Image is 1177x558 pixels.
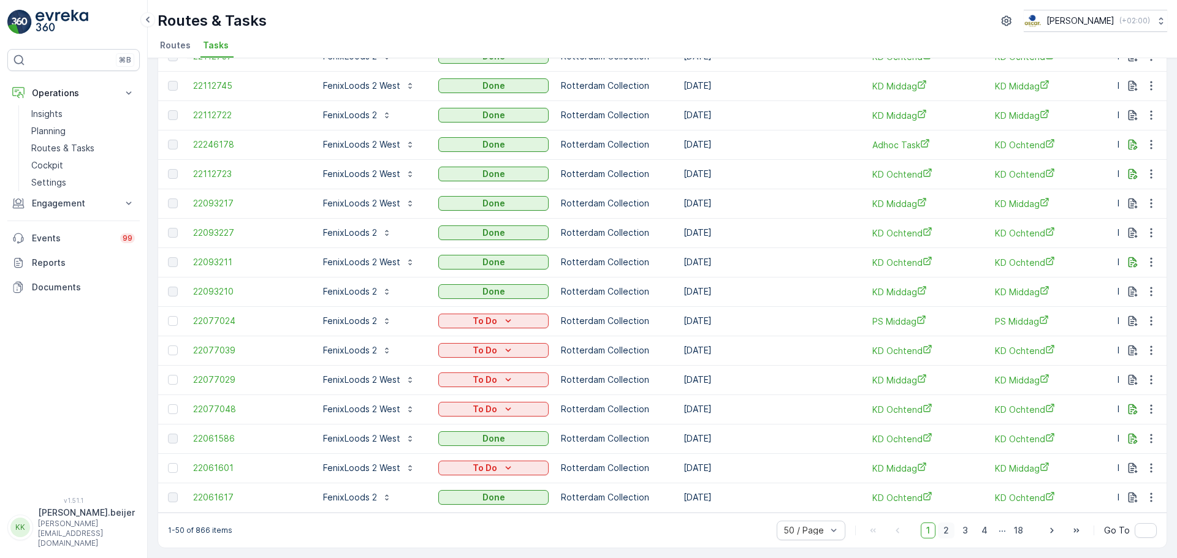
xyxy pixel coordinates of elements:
p: To Do [473,344,497,356]
span: 2 [938,522,954,538]
img: logo_light-DOdMpM7g.png [36,10,88,34]
p: Engagement [32,197,115,209]
span: KD Ochtend [995,403,1105,416]
p: FenixLoods 2 [323,315,377,327]
span: KD Middag [872,109,983,122]
td: [DATE] [677,189,866,218]
p: To Do [473,403,497,415]
button: Done [438,137,549,152]
p: Events [32,232,113,244]
p: ( +02:00 ) [1119,16,1150,26]
span: 22077029 [193,374,303,386]
span: KD Middag [995,109,1105,122]
a: 22077048 [193,403,303,415]
a: Planning [26,123,140,140]
button: FenixLoods 2 [316,223,399,243]
a: 22061617 [193,491,303,503]
p: FenixLoods 2 West [323,80,400,92]
p: Done [482,80,505,92]
div: Toggle Row Selected [168,257,178,267]
a: KD Ochtend [995,432,1105,445]
p: Rotterdam Collection [561,315,671,327]
p: Routes & Tasks [31,142,94,154]
td: [DATE] [677,365,866,394]
div: Toggle Row Selected [168,169,178,179]
p: Rotterdam Collection [561,138,671,151]
a: KD Middag [872,285,983,298]
button: Done [438,284,549,299]
span: PS Middag [995,315,1105,328]
p: FenixLoods 2 West [323,403,400,415]
p: Done [482,138,505,151]
a: PS Middag [872,315,983,328]
button: FenixLoods 2 [316,341,399,360]
span: 22093227 [193,227,303,239]
p: Done [482,197,505,209]
td: [DATE] [677,424,866,453]
p: Planning [31,125,66,137]
p: 1-50 of 866 items [168,526,232,535]
button: FenixLoods 2 [316,488,399,507]
a: Documents [7,275,140,300]
a: KD Middag [995,80,1105,92]
button: To Do [438,343,549,358]
div: Toggle Row Selected [168,140,178,149]
a: KD Ochtend [872,227,983,239]
a: KD Middag [995,285,1105,298]
p: Done [482,168,505,180]
button: Engagement [7,191,140,216]
img: logo [7,10,32,34]
span: KD Ochtend [995,168,1105,181]
button: Done [438,431,549,446]
button: FenixLoods 2 West [316,76,422,96]
td: [DATE] [677,483,866,512]
span: 3 [957,522,973,538]
td: [DATE] [677,218,866,247]
p: Rotterdam Collection [561,197,671,209]
a: KD Ochtend [872,403,983,416]
a: 22112723 [193,168,303,180]
button: FenixLoods 2 West [316,194,422,213]
a: 22112745 [193,80,303,92]
a: KD Ochtend [872,256,983,269]
p: FenixLoods 2 [323,491,377,503]
button: To Do [438,314,549,328]
a: KD Ochtend [872,432,983,445]
a: Events99 [7,226,140,251]
a: 22077039 [193,344,303,356]
span: KD Middag [995,374,1105,386]
span: KD Ochtend [995,491,1105,504]
a: Settings [26,174,140,191]
p: FenixLoods 2 West [323,462,400,474]
a: KD Middag [872,374,983,386]
div: Toggle Row Selected [168,81,178,91]
td: [DATE] [677,453,866,483]
button: Operations [7,81,140,105]
p: Rotterdam Collection [561,256,671,268]
span: KD Ochtend [872,168,983,181]
p: FenixLoods 2 West [323,256,400,268]
div: Toggle Row Selected [168,198,178,208]
span: Routes [160,39,191,51]
span: 22061586 [193,432,303,445]
p: Insights [31,108,63,120]
p: To Do [473,374,497,386]
span: Tasks [203,39,229,51]
p: ⌘B [119,55,131,65]
a: 22093211 [193,256,303,268]
a: Reports [7,251,140,275]
div: Toggle Row Selected [168,345,178,355]
a: Cockpit [26,157,140,174]
td: [DATE] [677,247,866,277]
button: FenixLoods 2 West [316,164,422,184]
p: Operations [32,87,115,99]
p: FenixLoods 2 [323,344,377,356]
